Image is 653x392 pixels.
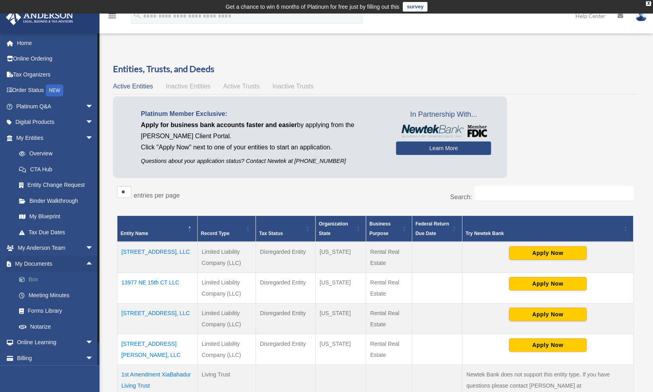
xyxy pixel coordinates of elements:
a: My Documentsarrow_drop_up [6,256,105,272]
span: Tax Status [259,231,283,236]
i: search [133,11,142,20]
td: 13977 NE 15th CT LLC [117,272,198,303]
td: Disregarded Entity [256,272,316,303]
a: survey [403,2,427,12]
td: [STREET_ADDRESS][PERSON_NAME], LLC [117,334,198,365]
p: Platinum Member Exclusive: [141,108,384,120]
td: Limited Liability Company (LLC) [197,303,255,334]
a: Online Learningarrow_drop_down [6,335,105,351]
span: Organization State [319,221,348,236]
label: entries per page [134,192,180,199]
a: CTA Hub [11,161,101,177]
a: My Blueprint [11,209,101,225]
a: Platinum Q&Aarrow_drop_down [6,98,105,114]
th: Entity Name: Activate to invert sorting [117,216,198,242]
img: NewtekBankLogoSM.png [400,125,487,137]
th: Tax Status: Activate to sort [256,216,316,242]
span: Inactive Entities [166,83,211,90]
th: Business Purpose: Activate to sort [366,216,412,242]
a: menu [107,14,117,21]
p: Questions about your application status? Contact Newtek at [PHONE_NUMBER] [141,156,384,166]
td: Limited Liability Company (LLC) [197,272,255,303]
td: Disregarded Entity [256,242,316,273]
th: Organization State: Activate to sort [316,216,366,242]
span: arrow_drop_down [86,130,101,146]
a: Notarize [11,319,105,335]
a: Tax Due Dates [11,224,101,240]
span: arrow_drop_down [86,240,101,257]
td: [US_STATE] [316,303,366,334]
span: Record Type [201,231,230,236]
td: Rental Real Estate [366,303,412,334]
td: Limited Liability Company (LLC) [197,334,255,365]
td: Limited Liability Company (LLC) [197,242,255,273]
span: Federal Return Due Date [415,221,449,236]
td: [STREET_ADDRESS], LLC [117,303,198,334]
label: Search: [450,194,472,200]
a: Learn More [396,141,491,155]
span: Apply for business bank accounts faster and easier [141,122,297,128]
p: Click "Apply Now" next to one of your entities to start an application. [141,142,384,153]
span: Active Entities [113,83,153,90]
a: Binder Walkthrough [11,193,101,209]
a: Home [6,35,105,51]
button: Apply Now [509,277,587,290]
a: Order StatusNEW [6,82,105,99]
th: Federal Return Due Date: Activate to sort [412,216,462,242]
span: Business Purpose [369,221,390,236]
p: by applying from the [PERSON_NAME] Client Portal. [141,120,384,142]
button: Apply Now [509,308,587,321]
a: Digital Productsarrow_drop_down [6,114,105,130]
span: arrow_drop_down [86,350,101,367]
td: Rental Real Estate [366,242,412,273]
img: Anderson Advisors Platinum Portal [4,10,76,25]
th: Try Newtek Bank : Activate to sort [462,216,633,242]
i: menu [107,11,117,21]
a: Meeting Minutes [11,287,105,303]
div: Try Newtek Bank [466,229,621,238]
span: Entity Name [121,231,148,236]
td: Rental Real Estate [366,272,412,303]
td: Disregarded Entity [256,303,316,334]
a: Tax Organizers [6,67,105,82]
a: My Entitiesarrow_drop_down [6,130,101,146]
a: Online Ordering [6,51,105,67]
span: arrow_drop_down [86,335,101,351]
a: My Anderson Teamarrow_drop_down [6,240,105,256]
a: Overview [11,146,97,162]
span: arrow_drop_down [86,114,101,131]
a: Entity Change Request [11,177,101,193]
h3: Entities, Trusts, and Deeds [113,63,637,75]
td: [US_STATE] [316,242,366,273]
th: Record Type: Activate to sort [197,216,255,242]
span: Active Trusts [223,83,260,90]
td: Disregarded Entity [256,334,316,365]
a: Billingarrow_drop_down [6,350,105,366]
td: [STREET_ADDRESS], LLC [117,242,198,273]
span: arrow_drop_down [86,98,101,115]
button: Apply Now [509,246,587,260]
div: close [646,1,651,6]
div: NEW [46,84,63,96]
img: User Pic [635,10,647,22]
td: Rental Real Estate [366,334,412,365]
a: Box [11,272,105,288]
span: Inactive Trusts [273,83,314,90]
span: arrow_drop_up [86,256,101,272]
td: [US_STATE] [316,272,366,303]
td: [US_STATE] [316,334,366,365]
a: Forms Library [11,303,105,319]
div: Get a chance to win 6 months of Platinum for free just by filling out this [226,2,400,12]
span: In Partnership With... [396,108,491,121]
button: Apply Now [509,338,587,352]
